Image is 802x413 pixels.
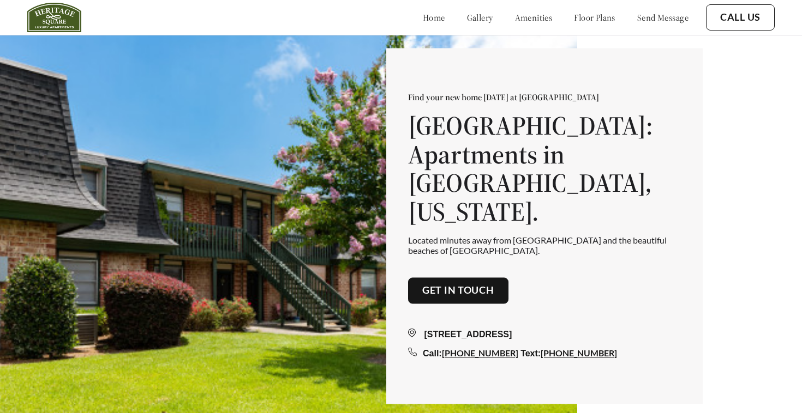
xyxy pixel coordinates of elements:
a: amenities [515,12,553,23]
button: Get in touch [408,278,508,304]
p: Find your new home [DATE] at [GEOGRAPHIC_DATA] [408,92,681,102]
a: [PHONE_NUMBER] [442,348,518,358]
a: Get in touch [422,285,494,297]
img: heritage_square_logo.jpg [27,3,81,32]
a: Call Us [720,11,761,23]
a: floor plans [574,12,615,23]
span: Call: [423,349,442,358]
a: send message [637,12,689,23]
p: Located minutes away from [GEOGRAPHIC_DATA] and the beautiful beaches of [GEOGRAPHIC_DATA]. [408,235,681,256]
div: [STREET_ADDRESS] [408,328,681,341]
a: gallery [467,12,493,23]
a: [PHONE_NUMBER] [541,348,617,358]
span: Text: [520,349,541,358]
button: Call Us [706,4,775,31]
h1: [GEOGRAPHIC_DATA]: Apartments in [GEOGRAPHIC_DATA], [US_STATE]. [408,111,681,226]
a: home [423,12,445,23]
